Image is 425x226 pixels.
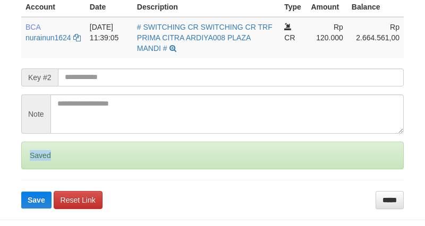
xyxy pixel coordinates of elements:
td: [DATE] 11:39:05 [86,17,133,58]
td: Rp 2.664.561,00 [347,17,404,58]
span: CR [284,33,295,42]
span: Note [21,94,50,134]
a: # SWITCHING CR SWITCHING CR TRF PRIMA CITRA ARDIYA008 PLAZA MANDI # [137,23,273,53]
a: Reset Link [54,191,103,209]
a: Copy nurainun1624 to clipboard [73,33,81,42]
a: nurainun1624 [25,33,71,42]
span: Save [28,196,45,204]
div: Saved [21,142,404,169]
button: Save [21,192,52,208]
span: Key #2 [21,68,58,86]
span: BCA [25,23,40,31]
td: Rp 120.000 [307,17,347,58]
span: Reset Link [61,196,96,204]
